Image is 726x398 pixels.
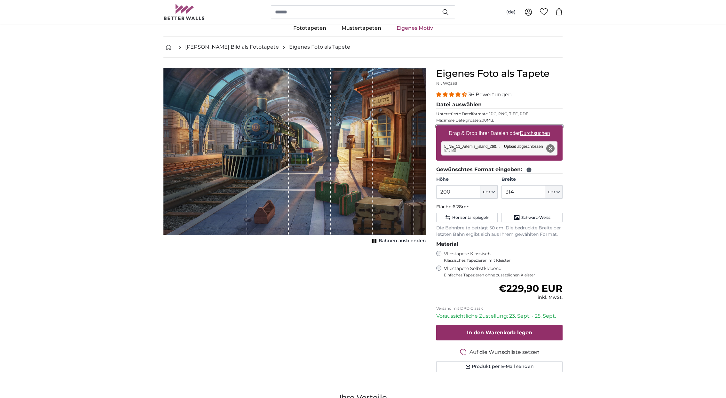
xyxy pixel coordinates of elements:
a: Mustertapeten [334,20,389,36]
span: cm [483,189,490,195]
label: Vliestapete Selbstklebend [444,266,563,278]
button: Schwarz-Weiss [501,213,563,222]
nav: breadcrumbs [163,37,563,58]
span: Nr. WQ553 [436,81,457,86]
legend: Gewünschtes Format eingeben: [436,166,563,174]
label: Höhe [436,176,497,183]
button: Auf die Wunschliste setzen [436,348,563,356]
h1: Eigenes Foto als Tapete [436,68,563,79]
a: Eigenes Motiv [389,20,441,36]
span: Bahnen ausblenden [379,238,426,244]
legend: Datei auswählen [436,101,563,109]
p: Fläche: [436,204,563,210]
label: Breite [501,176,563,183]
u: Durchsuchen [520,131,550,136]
span: Horizontal spiegeln [452,215,489,220]
span: cm [548,189,555,195]
button: cm [545,185,563,199]
span: Schwarz-Weiss [521,215,550,220]
button: Bahnen ausblenden [370,236,426,245]
label: Drag & Drop Ihrer Dateien oder [446,127,553,140]
p: Die Bahnbreite beträgt 50 cm. Die bedruckte Breite der letzten Bahn ergibt sich aus Ihrem gewählt... [436,225,563,238]
a: Fototapeten [286,20,334,36]
span: 36 Bewertungen [468,92,512,98]
span: 4.31 stars [436,92,468,98]
span: €229,90 EUR [499,283,563,294]
div: 1 of 1 [163,68,426,245]
label: Vliestapete Klassisch [444,251,557,263]
legend: Material [436,240,563,248]
a: Eigenes Foto als Tapete [289,43,350,51]
span: Auf die Wunschliste setzen [470,348,540,356]
p: Maximale Dateigrösse 200MB. [436,118,563,123]
span: 6.28m² [453,204,469,210]
span: In den Warenkorb legen [467,330,532,336]
button: (de) [501,6,521,18]
p: Versand mit DPD Classic [436,306,563,311]
p: Unterstützte Dateiformate JPG, PNG, TIFF, PDF. [436,111,563,116]
button: Produkt per E-Mail senden [436,361,563,372]
span: Klassisches Tapezieren mit Kleister [444,258,557,263]
p: Voraussichtliche Zustellung: 23. Sept. - 25. Sept. [436,312,563,320]
img: Betterwalls [163,4,205,20]
button: cm [480,185,498,199]
div: inkl. MwSt. [499,294,563,301]
a: [PERSON_NAME] Bild als Fototapete [185,43,279,51]
button: In den Warenkorb legen [436,325,563,340]
span: Einfaches Tapezieren ohne zusätzlichen Kleister [444,273,563,278]
button: Horizontal spiegeln [436,213,497,222]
